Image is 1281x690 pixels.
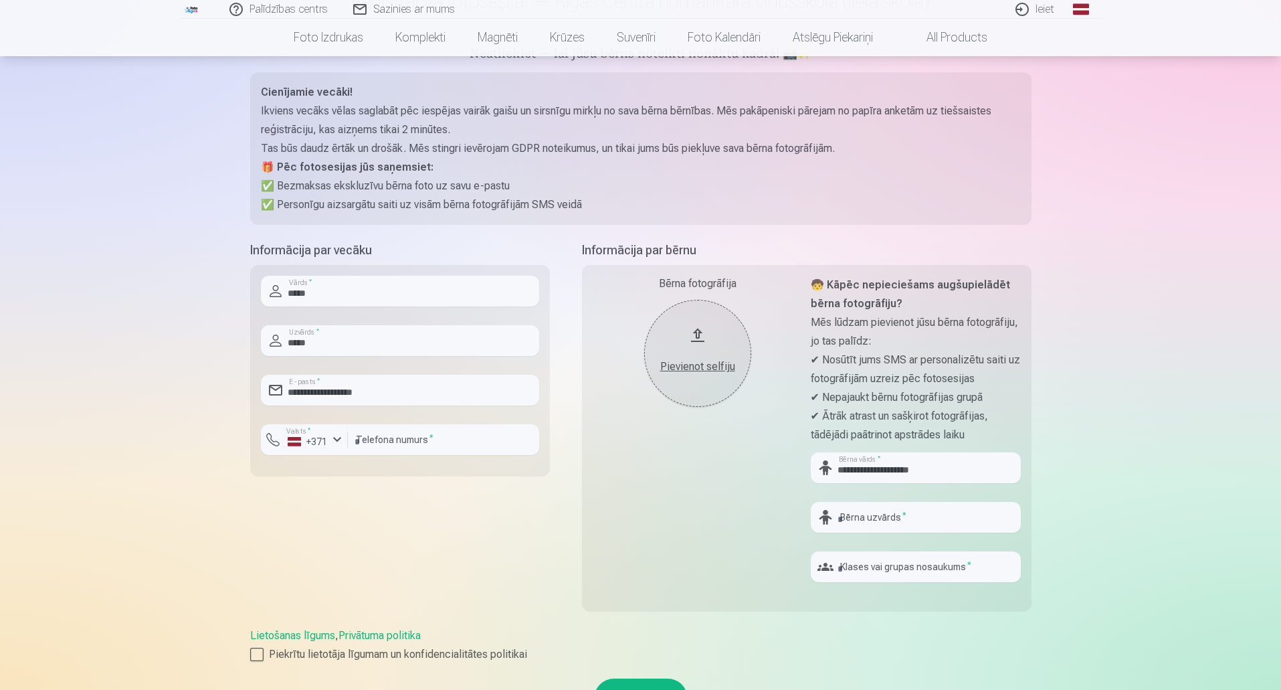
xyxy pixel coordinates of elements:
[658,359,738,375] div: Pievienot selfiju
[582,241,1031,260] h5: Informācija par bērnu
[811,278,1010,310] strong: 🧒 Kāpēc nepieciešams augšupielādēt bērna fotogrāfiju?
[338,629,421,642] a: Privātuma politika
[250,629,335,642] a: Lietošanas līgums
[534,19,601,56] a: Krūzes
[811,313,1021,351] p: Mēs lūdzam pievienot jūsu bērna fotogrāfiju, jo tas palīdz:
[261,139,1021,158] p: Tas būs daudz ērtāk un drošāk. Mēs stingri ievērojam GDPR noteikumus, un tikai jums būs piekļuve ...
[593,276,803,292] div: Bērna fotogrāfija
[278,19,379,56] a: Foto izdrukas
[811,388,1021,407] p: ✔ Nepajaukt bērnu fotogrāfijas grupā
[185,5,199,13] img: /fa1
[288,435,328,448] div: +371
[601,19,672,56] a: Suvenīri
[250,628,1031,663] div: ,
[261,424,348,455] button: Valsts*+371
[672,19,777,56] a: Foto kalendāri
[261,177,1021,195] p: ✅ Bezmaksas ekskluzīvu bērna foto uz savu e-pastu
[811,407,1021,444] p: ✔ Ātrāk atrast un sašķirot fotogrāfijas, tādējādi paātrinot apstrādes laiku
[250,646,1031,663] label: Piekrītu lietotāja līgumam un konfidencialitātes politikai
[261,195,1021,214] p: ✅ Personīgu aizsargātu saiti uz visām bērna fotogrāfijām SMS veidā
[777,19,889,56] a: Atslēgu piekariņi
[811,351,1021,388] p: ✔ Nosūtīt jums SMS ar personalizētu saiti uz fotogrāfijām uzreiz pēc fotosesijas
[379,19,462,56] a: Komplekti
[261,86,353,98] strong: Cienījamie vecāki!
[644,300,751,407] button: Pievienot selfiju
[282,426,315,436] label: Valsts
[250,241,550,260] h5: Informācija par vecāku
[889,19,1003,56] a: All products
[462,19,534,56] a: Magnēti
[261,161,433,173] strong: 🎁 Pēc fotosesijas jūs saņemsiet:
[261,102,1021,139] p: Ikviens vecāks vēlas saglabāt pēc iespējas vairāk gaišu un sirsnīgu mirkļu no sava bērna bērnības...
